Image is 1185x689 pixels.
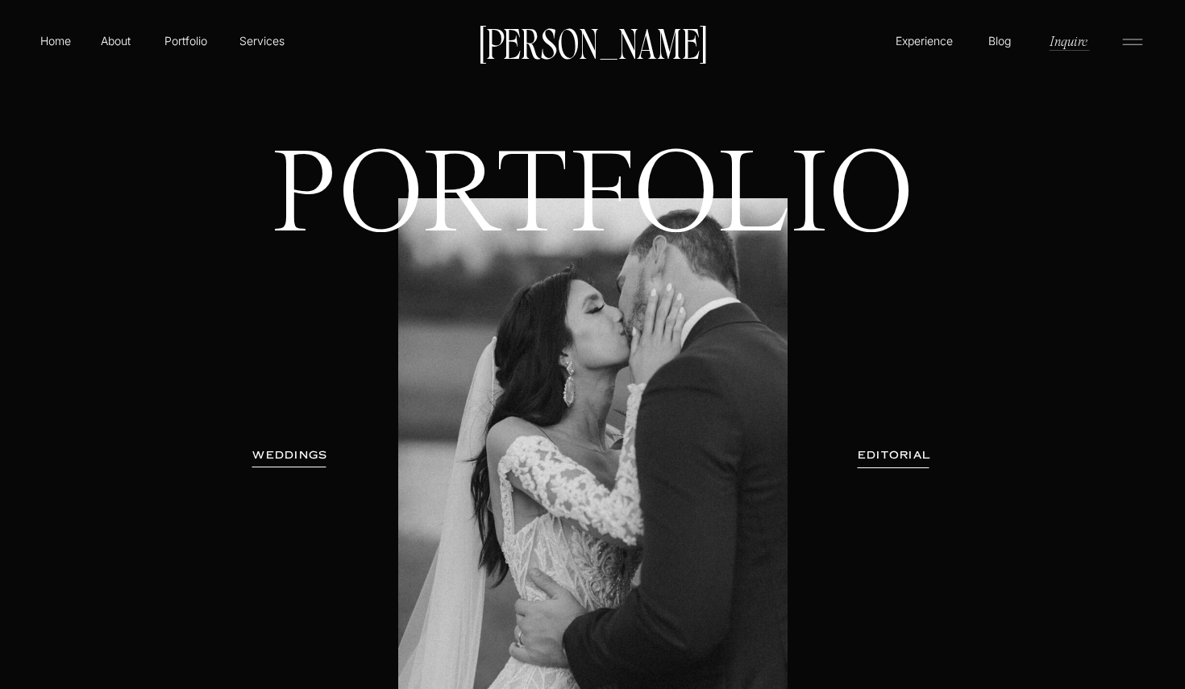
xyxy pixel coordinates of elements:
a: Services [238,32,285,49]
a: Inquire [1048,31,1089,50]
a: Experience [893,32,955,49]
a: Portfolio [157,32,214,49]
h1: PORTFOLIO [244,145,942,362]
a: About [98,32,134,48]
a: [PERSON_NAME] [471,25,714,59]
a: Blog [984,32,1015,48]
a: Home [37,32,74,49]
a: WEDDINGS [239,447,341,463]
a: EDITORIAL [835,447,953,463]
